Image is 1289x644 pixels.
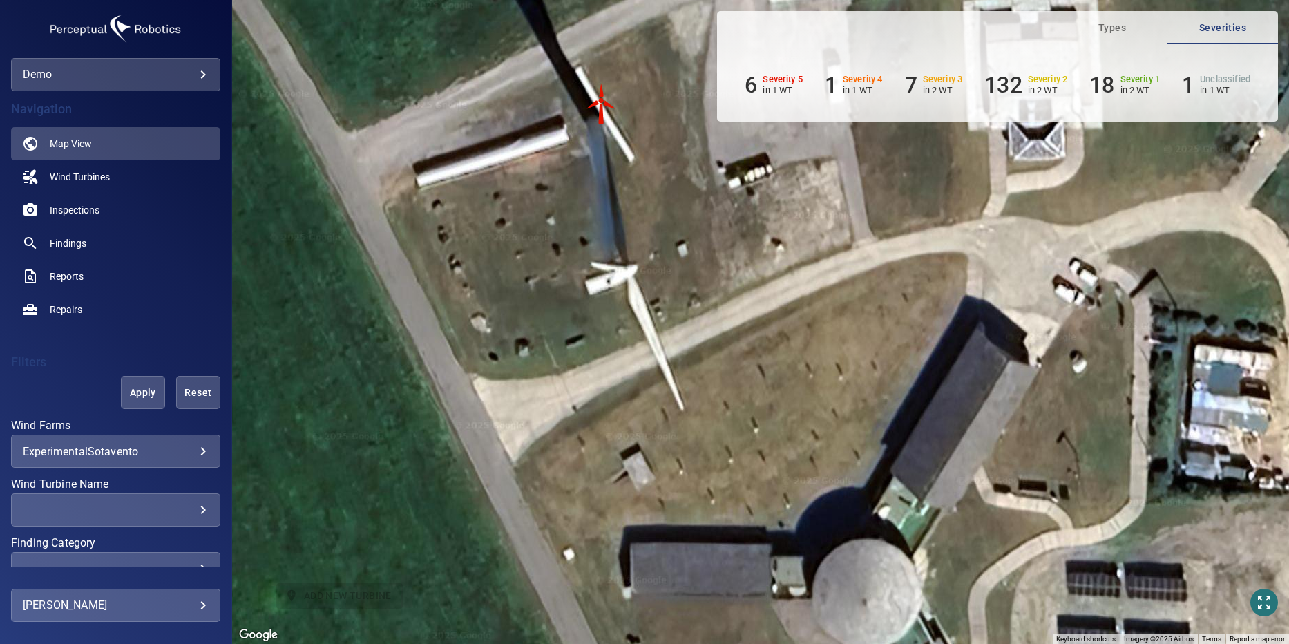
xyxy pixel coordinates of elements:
[11,102,220,116] h4: Navigation
[11,293,220,326] a: repairs noActive
[923,75,963,84] h6: Severity 3
[50,303,82,316] span: Repairs
[11,355,220,369] h4: Filters
[1056,634,1116,644] button: Keyboard shortcuts
[50,137,92,151] span: Map View
[825,72,883,98] li: Severity 4
[581,84,622,125] gmp-advanced-marker: WTG-14
[1124,635,1194,643] span: Imagery ©2025 Airbus
[11,479,220,490] label: Wind Turbine Name
[905,72,963,98] li: Severity 3
[843,85,883,95] p: in 1 WT
[984,72,1067,98] li: Severity 2
[23,594,209,616] div: [PERSON_NAME]
[193,384,203,401] span: Reset
[50,269,84,283] span: Reports
[23,64,209,86] div: demo
[745,72,757,98] h6: 6
[1200,85,1250,95] p: in 1 WT
[1065,19,1159,37] span: Types
[1200,75,1250,84] h6: Unclassified
[121,376,165,409] button: Apply
[50,170,110,184] span: Wind Turbines
[763,85,803,95] p: in 1 WT
[11,58,220,91] div: demo
[581,84,622,125] img: windFarmIconCat5.svg
[11,193,220,227] a: inspections noActive
[236,626,281,644] img: Google
[1230,635,1285,643] a: Report a map error
[843,75,883,84] h6: Severity 4
[11,420,220,431] label: Wind Farms
[138,384,148,401] span: Apply
[236,626,281,644] a: Open this area in Google Maps (opens a new window)
[23,445,209,458] div: ExperimentalSotavento
[1202,635,1221,643] a: Terms
[11,552,220,585] div: Finding Category
[984,72,1022,98] h6: 132
[50,203,99,217] span: Inspections
[1028,85,1068,95] p: in 2 WT
[11,227,220,260] a: findings noActive
[1182,72,1250,98] li: Severity Unclassified
[11,435,220,468] div: Wind Farms
[11,538,220,549] label: Finding Category
[11,160,220,193] a: windturbines noActive
[11,127,220,160] a: map active
[1089,72,1160,98] li: Severity 1
[176,376,220,409] button: Reset
[763,75,803,84] h6: Severity 5
[11,493,220,527] div: Wind Turbine Name
[745,72,803,98] li: Severity 5
[1120,85,1161,95] p: in 2 WT
[905,72,917,98] h6: 7
[1182,72,1194,98] h6: 1
[1089,72,1114,98] h6: 18
[46,11,184,47] img: demo-logo
[1176,19,1270,37] span: Severities
[50,236,86,250] span: Findings
[825,72,837,98] h6: 1
[923,85,963,95] p: in 2 WT
[1120,75,1161,84] h6: Severity 1
[1028,75,1068,84] h6: Severity 2
[11,260,220,293] a: reports noActive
